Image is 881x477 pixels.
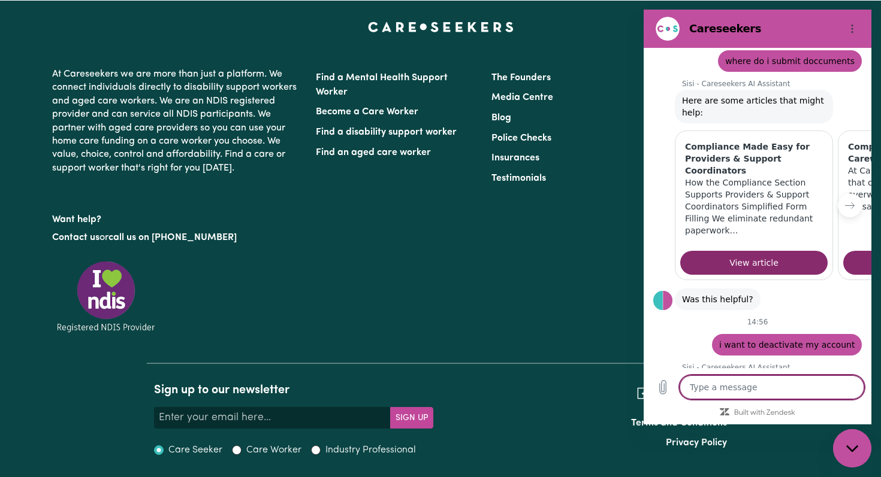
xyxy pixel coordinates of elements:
iframe: Messaging window [644,10,871,424]
a: Find a Mental Health Support Worker [316,73,448,97]
a: Terms and Conditions [631,418,727,428]
a: View article: 'Compliance Made Easy for Careworkers' [200,241,347,265]
span: Was this helpful? [38,285,110,294]
iframe: Button to launch messaging window, conversation in progress [833,429,871,467]
a: Find an aged care worker [316,148,431,157]
label: Industry Professional [325,443,416,457]
a: Blog [491,113,511,123]
a: Contact us [52,233,99,242]
a: call us on [PHONE_NUMBER] [108,233,237,242]
a: Become a Care Worker [316,107,418,117]
p: Want help? [52,208,301,226]
p: or [52,226,301,249]
p: At Careseekers, we understand that compliance can feel overwhelming, but it's essential for safe,... [204,155,342,203]
img: Registered NDIS provider [52,259,160,334]
a: Media Centre [491,93,553,102]
p: 14:56 [104,308,125,317]
span: i want to deactivate my account [76,330,211,340]
a: The Founders [491,73,551,83]
p: At Careseekers we are more than just a platform. We connect individuals directly to disability su... [52,63,301,180]
a: Follow Careseekers on Facebook [636,388,650,398]
a: Privacy Policy [666,438,727,448]
a: Find a disability support worker [316,127,457,137]
button: Upload file [7,366,31,390]
a: Police Checks [491,133,551,143]
a: Built with Zendesk: Visit the Zendesk website in a new tab [90,400,152,408]
h2: Sign up to our newsletter [154,383,433,397]
label: Care Worker [246,443,301,457]
label: Care Seeker [168,443,222,457]
a: Insurances [491,153,539,163]
a: Careseekers home page [368,22,514,32]
button: Subscribe [390,407,433,429]
a: Testimonials [491,174,546,183]
p: Sisi - Careseekers AI Assistant [38,353,228,363]
input: Enter your email here... [154,407,391,429]
h3: Compliance Made Easy for Careworkers [204,131,342,155]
